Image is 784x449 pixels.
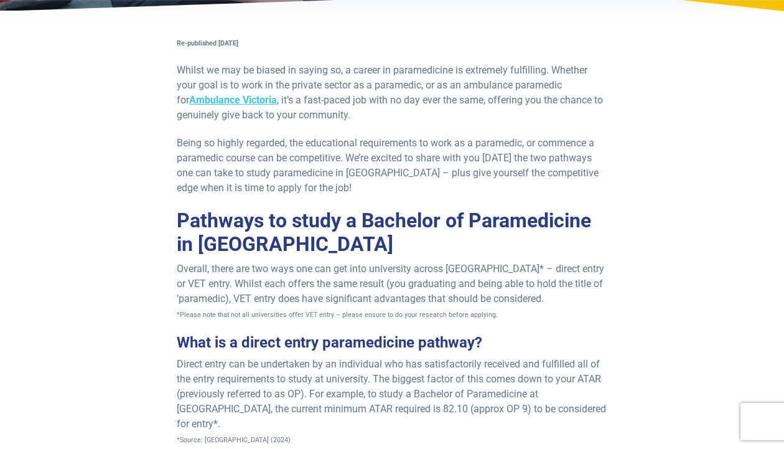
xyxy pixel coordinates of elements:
[177,436,291,444] span: *Source: [GEOGRAPHIC_DATA] (2024)
[177,358,606,430] span: Direct entry can be undertaken by an individual who has satisfactorily received and fulfilled all...
[189,94,277,106] a: Ambulance Victoria
[177,311,498,319] span: *Please note that not all universities offer VET entry – please ensure to do your research before...
[177,64,603,121] span: Whilst we may be biased in saying so, a career in paramedicine is extremely fulfilling. Whether y...
[177,334,482,351] span: What is a direct entry paramedicine pathway?
[177,263,604,305] span: Overall, there are two ways one can get into university across [GEOGRAPHIC_DATA]* – direct entry ...
[177,209,591,256] span: Pathways to study a Bachelor of Paramedicine in [GEOGRAPHIC_DATA]
[177,39,238,47] strong: Re-published [DATE]
[177,137,599,194] span: Being so highly regarded, the educational requirements to work as a paramedic, or commence a para...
